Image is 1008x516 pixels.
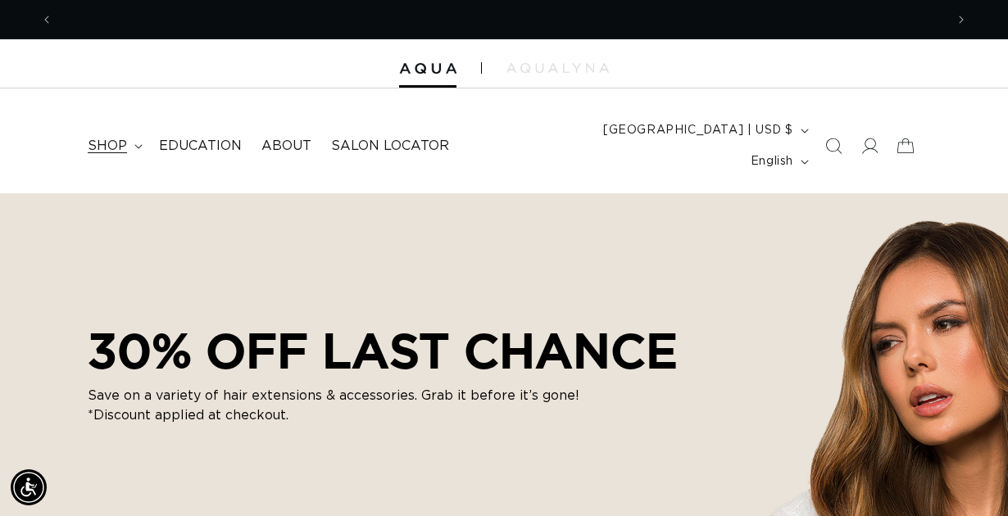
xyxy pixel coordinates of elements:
[252,128,321,165] a: About
[88,322,678,379] h2: 30% OFF LAST CHANCE
[29,4,65,35] button: Previous announcement
[603,122,793,139] span: [GEOGRAPHIC_DATA] | USD $
[261,138,311,155] span: About
[751,153,793,170] span: English
[159,138,242,155] span: Education
[593,115,815,146] button: [GEOGRAPHIC_DATA] | USD $
[943,4,979,35] button: Next announcement
[741,146,815,177] button: English
[926,437,1008,516] iframe: Chat Widget
[399,63,456,75] img: Aqua Hair Extensions
[149,128,252,165] a: Education
[11,469,47,505] div: Accessibility Menu
[321,128,459,165] a: Salon Locator
[815,128,851,164] summary: Search
[88,138,127,155] span: shop
[506,63,609,73] img: aqualyna.com
[88,386,579,425] p: Save on a variety of hair extensions & accessories. Grab it before it’s gone! *Discount applied a...
[331,138,449,155] span: Salon Locator
[78,128,149,165] summary: shop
